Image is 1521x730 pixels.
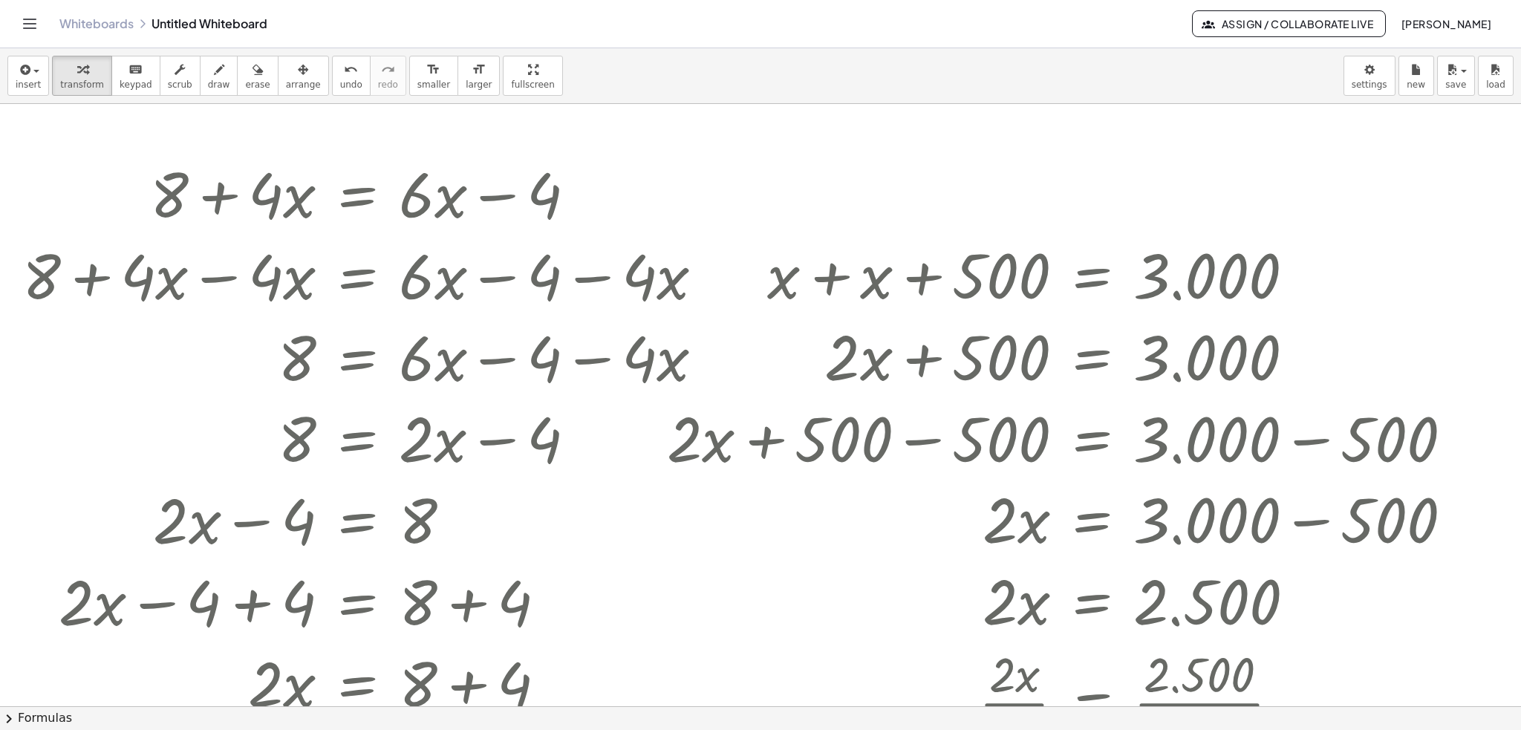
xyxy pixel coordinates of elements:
span: fullscreen [511,79,554,90]
button: new [1398,56,1434,96]
i: keyboard [128,61,143,79]
span: settings [1352,79,1387,90]
span: erase [245,79,270,90]
button: scrub [160,56,201,96]
button: erase [237,56,278,96]
span: larger [466,79,492,90]
span: scrub [168,79,192,90]
button: format_sizesmaller [409,56,458,96]
span: redo [378,79,398,90]
button: Toggle navigation [18,12,42,36]
button: [PERSON_NAME] [1389,10,1503,37]
button: redoredo [370,56,406,96]
i: redo [381,61,395,79]
span: arrange [286,79,321,90]
button: Assign / Collaborate Live [1192,10,1386,37]
button: save [1437,56,1475,96]
button: draw [200,56,238,96]
button: load [1478,56,1514,96]
span: keypad [120,79,152,90]
span: new [1407,79,1425,90]
span: undo [340,79,362,90]
i: undo [344,61,358,79]
span: [PERSON_NAME] [1401,17,1491,30]
span: insert [16,79,41,90]
button: arrange [278,56,329,96]
span: load [1486,79,1505,90]
span: smaller [417,79,450,90]
button: undoundo [332,56,371,96]
i: format_size [472,61,486,79]
button: settings [1344,56,1395,96]
span: transform [60,79,104,90]
button: format_sizelarger [457,56,500,96]
button: keyboardkeypad [111,56,160,96]
i: format_size [426,61,440,79]
span: draw [208,79,230,90]
button: fullscreen [503,56,562,96]
button: transform [52,56,112,96]
span: save [1445,79,1466,90]
button: insert [7,56,49,96]
a: Whiteboards [59,16,134,31]
span: Assign / Collaborate Live [1205,17,1373,30]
